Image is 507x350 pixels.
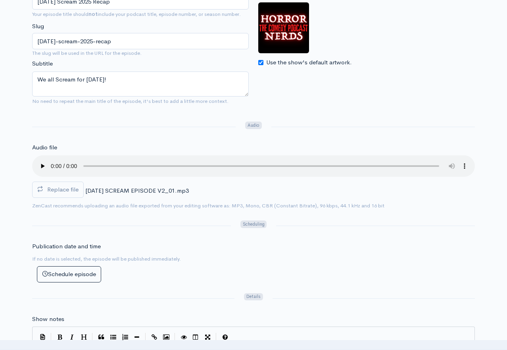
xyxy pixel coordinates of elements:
small: Your episode title should include your podcast title, episode number, or season number. [32,11,241,17]
i: | [51,333,52,342]
button: Heading [78,331,90,343]
i: | [216,333,217,342]
button: Insert Show Notes Template [36,331,48,342]
label: Show notes [32,315,64,324]
label: Use the show's default artwork. [266,58,352,67]
button: Quote [95,331,107,343]
span: [DATE] SCREAM EPISODE V2_01.mp3 [85,187,189,194]
label: Audio file [32,143,57,152]
button: Schedule episode [37,266,101,282]
small: The slug will be used in the URL for the episode. [32,49,249,57]
span: Replace file [47,186,79,193]
i: | [92,333,93,342]
button: Italic [66,331,78,343]
button: Toggle Side by Side [190,331,202,343]
small: If no date is selected, the episode will be published immediately. [32,255,181,262]
span: Audio [245,122,261,129]
button: Toggle Preview [178,331,190,343]
label: Subtitle [32,59,53,68]
span: Scheduling [240,220,267,228]
span: Details [244,293,263,301]
label: Publication date and time [32,242,101,251]
strong: not [88,11,98,17]
i: | [145,333,146,342]
input: title-of-episode [32,33,249,49]
button: Numbered List [119,331,131,343]
button: Toggle Fullscreen [202,331,213,343]
button: Create Link [148,331,160,343]
button: Markdown Guide [219,331,231,343]
button: Generic List [107,331,119,343]
button: Bold [54,331,66,343]
button: Insert Image [160,331,172,343]
label: Slug [32,22,44,31]
small: No need to repeat the main title of the episode, it's best to add a little more context. [32,98,229,104]
button: Insert Horizontal Line [131,331,143,343]
textarea: We all Scream for [DATE]! [32,72,249,97]
small: ZenCast recommends uploading an audio file exported from your editing software as: MP3, Mono, CBR... [32,202,384,209]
